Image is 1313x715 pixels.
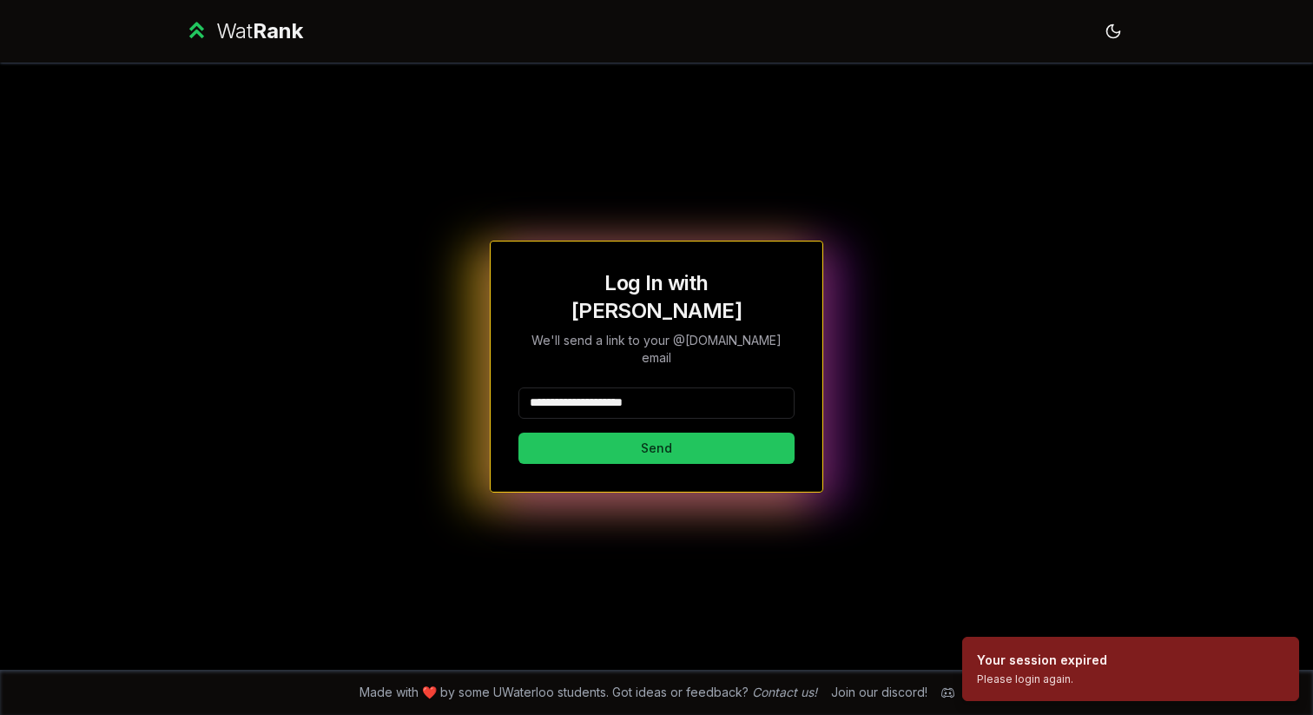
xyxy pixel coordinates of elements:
div: Join our discord! [831,684,927,701]
a: WatRank [184,17,303,45]
button: Send [518,433,795,464]
span: Made with ❤️ by some UWaterloo students. Got ideas or feedback? [360,684,817,701]
a: Contact us! [752,685,817,699]
span: Rank [253,18,303,43]
div: Wat [216,17,303,45]
div: Your session expired [977,652,1107,669]
h1: Log In with [PERSON_NAME] [518,269,795,325]
div: Please login again. [977,672,1107,686]
p: We'll send a link to your @[DOMAIN_NAME] email [518,332,795,367]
